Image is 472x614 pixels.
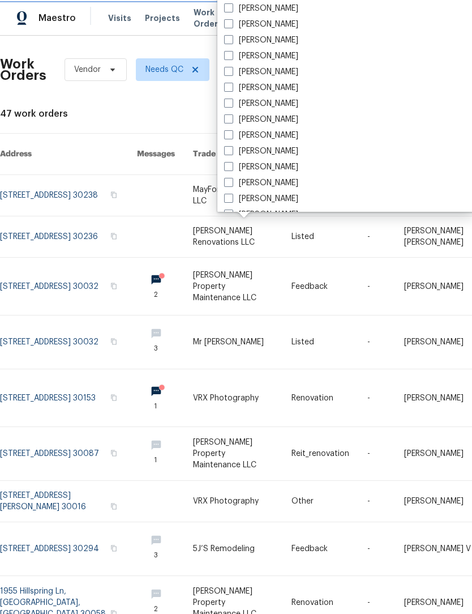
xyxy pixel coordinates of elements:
label: [PERSON_NAME] [224,98,298,109]
td: - [358,522,395,576]
label: [PERSON_NAME] [224,3,298,14]
label: [PERSON_NAME] [224,146,298,157]
button: Copy Address [109,336,119,347]
td: Renovation [282,369,358,427]
td: [PERSON_NAME] Property Maintenance LLC [184,427,282,481]
button: Copy Address [109,543,119,553]
td: - [358,216,395,258]
td: VRX Photography [184,369,282,427]
button: Copy Address [109,501,119,511]
button: Copy Address [109,190,119,200]
label: [PERSON_NAME] [224,19,298,30]
span: Work Orders [194,7,222,29]
label: [PERSON_NAME] [224,209,298,220]
button: Copy Address [109,448,119,458]
td: Mr [PERSON_NAME] [184,315,282,369]
td: - [358,481,395,522]
td: Reit_renovation [282,427,358,481]
span: Maestro [38,12,76,24]
label: [PERSON_NAME] [224,66,298,78]
span: Needs QC [145,64,183,75]
label: [PERSON_NAME] [224,50,298,62]
span: Projects [145,12,180,24]
button: Copy Address [109,393,119,403]
label: [PERSON_NAME] [224,82,298,93]
span: Vendor [74,64,101,75]
th: Messages [128,134,184,175]
label: [PERSON_NAME] [224,177,298,189]
label: [PERSON_NAME] [224,161,298,173]
td: - [358,427,395,481]
td: MayFor Construction LLC [184,175,282,216]
td: Feedback [282,522,358,576]
td: Listed [282,315,358,369]
label: [PERSON_NAME] [224,35,298,46]
button: Copy Address [109,231,119,241]
label: [PERSON_NAME] [224,114,298,125]
td: Listed [282,216,358,258]
td: 5J’S Remodeling [184,522,282,576]
td: [PERSON_NAME] Property Maintenance LLC [184,258,282,315]
td: VRX Photography [184,481,282,522]
td: Other [282,481,358,522]
td: - [358,258,395,315]
label: [PERSON_NAME] [224,130,298,141]
td: Feedback [282,258,358,315]
td: - [358,369,395,427]
td: - [358,315,395,369]
span: Visits [108,12,131,24]
button: Copy Address [109,281,119,291]
label: [PERSON_NAME] [224,193,298,204]
th: Trade Partner [184,134,282,175]
td: [PERSON_NAME] Renovations LLC [184,216,282,258]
